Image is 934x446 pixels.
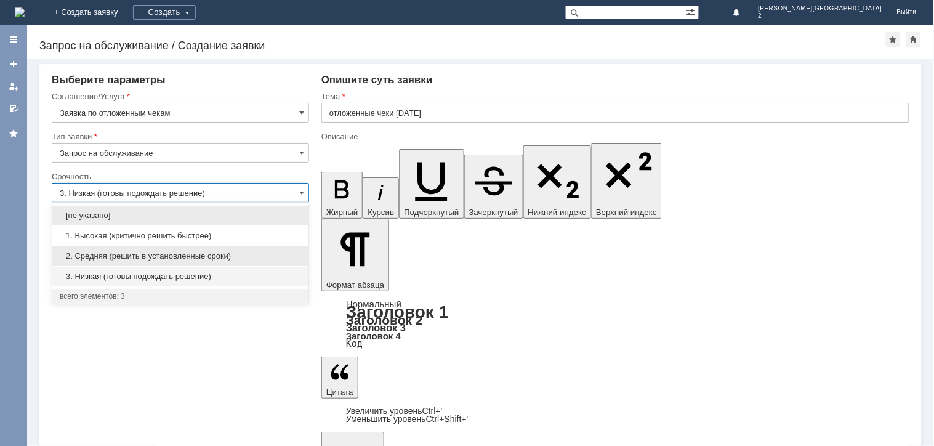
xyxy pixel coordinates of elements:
[15,7,25,17] img: logo
[422,406,443,416] span: Ctrl+'
[326,387,353,397] span: Цитата
[321,357,358,399] button: Цитата
[591,143,662,219] button: Верхний индекс
[886,32,901,47] div: Добавить в избранное
[596,208,657,217] span: Верхний индекс
[368,208,394,217] span: Курсив
[321,132,907,140] div: Описание
[759,12,882,20] span: 2
[321,219,389,291] button: Формат абзаца
[60,211,301,221] span: [не указано]
[346,313,423,327] a: Заголовок 2
[346,414,469,424] a: Decrease
[326,208,358,217] span: Жирный
[528,208,587,217] span: Нижний индекс
[4,99,23,118] a: Мои согласования
[60,231,301,241] span: 1. Высокая (критично решить быстрее)
[321,172,363,219] button: Жирный
[346,302,449,322] a: Заголовок 1
[523,145,592,219] button: Нижний индекс
[321,92,907,100] div: Тема
[346,322,406,333] a: Заголовок 3
[60,251,301,261] span: 2. Средняя (решить в установленные сроки)
[469,208,518,217] span: Зачеркнутый
[346,406,443,416] a: Increase
[426,414,469,424] span: Ctrl+Shift+'
[39,39,886,52] div: Запрос на обслуживание / Создание заявки
[52,172,307,180] div: Срочность
[363,177,399,219] button: Курсив
[399,149,464,219] button: Подчеркнутый
[133,5,196,20] div: Создать
[52,132,307,140] div: Тип заявки
[60,291,301,301] div: всего элементов: 3
[60,272,301,282] span: 3. Низкая (готовы подождать решение)
[326,280,384,290] span: Формат абзаца
[346,338,363,349] a: Код
[404,208,459,217] span: Подчеркнутый
[4,76,23,96] a: Мои заявки
[686,6,699,17] span: Расширенный поиск
[759,5,882,12] span: [PERSON_NAME][GEOGRAPHIC_DATA]
[321,74,433,86] span: Опишите суть заявки
[4,54,23,74] a: Создать заявку
[464,155,523,219] button: Зачеркнутый
[15,7,25,17] a: Перейти на домашнюю страницу
[52,74,166,86] span: Выберите параметры
[321,300,909,348] div: Формат абзаца
[346,331,401,341] a: Заголовок 4
[906,32,921,47] div: Сделать домашней страницей
[321,407,909,423] div: Цитата
[346,299,401,309] a: Нормальный
[52,92,307,100] div: Соглашение/Услуга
